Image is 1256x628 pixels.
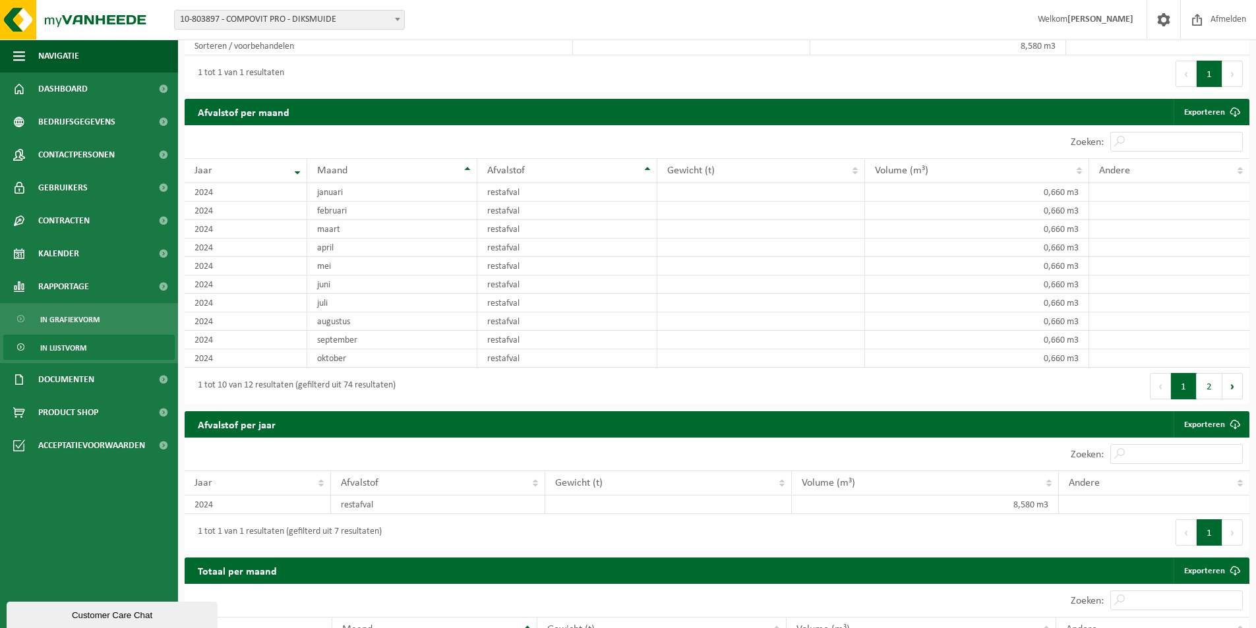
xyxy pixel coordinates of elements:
td: januari [307,183,477,202]
span: In lijstvorm [40,335,86,360]
td: mei [307,257,477,275]
span: Maand [317,165,347,176]
a: In lijstvorm [3,335,175,360]
td: restafval [477,239,657,257]
span: Gewicht (t) [667,165,715,176]
span: Volume (m³) [802,478,855,488]
label: Zoeken: [1071,449,1104,460]
h2: Afvalstof per maand [185,99,303,125]
button: 1 [1197,61,1222,87]
h2: Afvalstof per jaar [185,411,289,437]
div: 1 tot 1 van 1 resultaten (gefilterd uit 7 resultaten) [191,521,382,544]
td: 0,660 m3 [865,312,1089,331]
span: 10-803897 - COMPOVIT PRO - DIKSMUIDE [174,10,405,30]
td: restafval [477,331,657,349]
button: 2 [1197,373,1222,399]
button: 1 [1171,373,1197,399]
button: 1 [1197,519,1222,546]
span: Afvalstof [487,165,525,176]
td: restafval [477,202,657,220]
td: 2024 [185,312,307,331]
td: 0,660 m3 [865,349,1089,368]
span: Acceptatievoorwaarden [38,429,145,462]
span: In grafiekvorm [40,307,100,332]
span: Product Shop [38,396,98,429]
td: maart [307,220,477,239]
span: Contracten [38,204,90,237]
td: 0,660 m3 [865,239,1089,257]
td: 2024 [185,275,307,294]
span: Andere [1069,478,1100,488]
span: Contactpersonen [38,138,115,171]
td: 0,660 m3 [865,183,1089,202]
td: 2024 [185,239,307,257]
span: Rapportage [38,270,89,303]
td: 0,660 m3 [865,275,1089,294]
td: restafval [477,294,657,312]
td: 8,580 m3 [810,37,1066,55]
button: Previous [1176,519,1197,546]
td: juli [307,294,477,312]
td: Sorteren / voorbehandelen [185,37,573,55]
td: restafval [477,349,657,368]
span: Kalender [38,237,79,270]
td: restafval [477,220,657,239]
button: Next [1222,61,1243,87]
span: Jaar [194,165,212,176]
td: 2024 [185,331,307,349]
strong: [PERSON_NAME] [1067,14,1133,24]
a: Exporteren [1174,557,1248,584]
div: 1 tot 10 van 12 resultaten (gefilterd uit 74 resultaten) [191,374,396,398]
td: 0,660 m3 [865,220,1089,239]
td: 0,660 m3 [865,202,1089,220]
iframe: chat widget [7,599,220,628]
span: Gewicht (t) [555,478,603,488]
td: 2024 [185,183,307,202]
td: restafval [477,183,657,202]
a: Exporteren [1174,99,1248,125]
h2: Totaal per maand [185,557,290,583]
div: 1 tot 1 van 1 resultaten [191,62,284,86]
td: augustus [307,312,477,331]
a: In grafiekvorm [3,306,175,331]
td: 0,660 m3 [865,331,1089,349]
td: restafval [477,257,657,275]
td: restafval [477,312,657,331]
span: Navigatie [38,40,79,72]
button: Previous [1150,373,1171,399]
a: Exporteren [1174,411,1248,438]
span: Afvalstof [341,478,378,488]
td: 2024 [185,294,307,312]
label: Zoeken: [1071,596,1104,606]
td: 2024 [185,202,307,220]
button: Next [1222,373,1243,399]
td: 2024 [185,349,307,368]
td: september [307,331,477,349]
span: Bedrijfsgegevens [38,105,115,138]
td: 2024 [185,220,307,239]
td: 2024 [185,257,307,275]
td: februari [307,202,477,220]
td: april [307,239,477,257]
button: Next [1222,519,1243,546]
td: 8,580 m3 [792,496,1058,514]
td: 0,660 m3 [865,257,1089,275]
span: Dashboard [38,72,88,105]
td: restafval [331,496,545,514]
td: juni [307,275,477,294]
td: 2024 [185,496,331,514]
span: Jaar [194,478,212,488]
span: Gebruikers [38,171,88,204]
button: Previous [1176,61,1197,87]
span: Documenten [38,363,94,396]
span: Volume (m³) [875,165,928,176]
span: 10-803897 - COMPOVIT PRO - DIKSMUIDE [175,11,404,29]
label: Zoeken: [1071,137,1104,148]
td: 0,660 m3 [865,294,1089,312]
td: oktober [307,349,477,368]
td: restafval [477,275,657,294]
span: Andere [1099,165,1130,176]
